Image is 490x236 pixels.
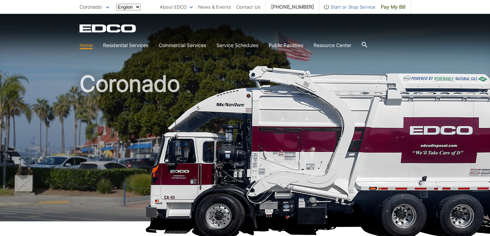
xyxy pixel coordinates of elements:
[269,42,303,49] a: Public Facilities
[80,73,411,225] h1: Coronado
[80,24,137,33] a: EDCD logo. Return to the homepage.
[314,42,351,49] a: Resource Center
[160,3,193,11] a: About EDCO
[80,42,93,49] a: Home
[216,42,258,49] a: Service Schedules
[80,4,102,10] span: Coronado
[103,42,148,49] a: Residential Services
[198,3,231,11] a: News & Events
[116,4,141,10] select: Select a language
[236,3,260,11] a: Contact Us
[159,42,206,49] a: Commercial Services
[381,3,405,11] span: Pay My Bill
